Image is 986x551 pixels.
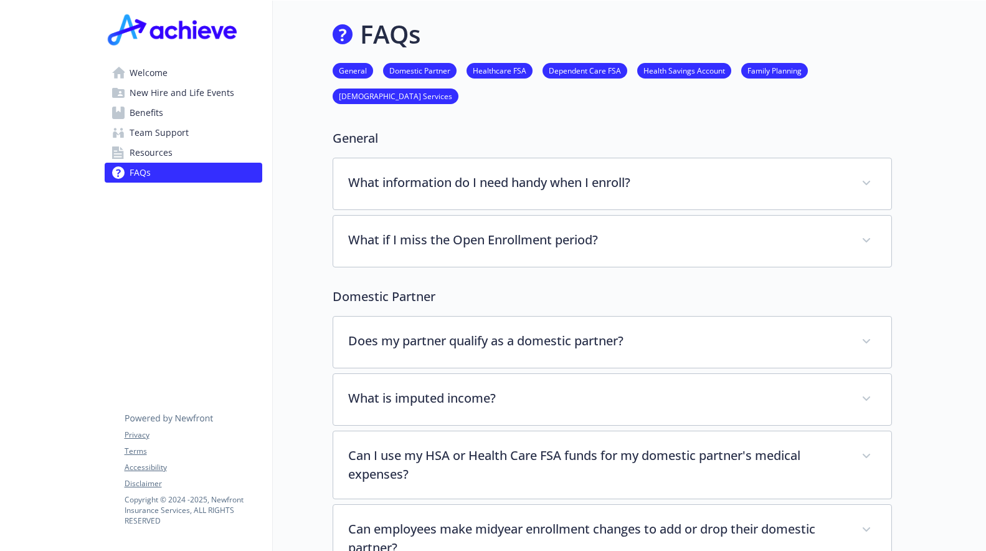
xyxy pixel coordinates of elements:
p: Can I use my HSA or Health Care FSA funds for my domestic partner's medical expenses? [348,446,846,484]
div: What information do I need handy when I enroll? [333,158,891,209]
p: Domestic Partner [333,287,892,306]
p: Copyright © 2024 - 2025 , Newfront Insurance Services, ALL RIGHTS RESERVED [125,494,262,526]
a: Health Savings Account [637,64,731,76]
span: Benefits [130,103,163,123]
a: Terms [125,446,262,457]
a: Accessibility [125,462,262,473]
span: FAQs [130,163,151,183]
a: Dependent Care FSA [543,64,627,76]
a: Privacy [125,429,262,441]
span: New Hire and Life Events [130,83,234,103]
a: Domestic Partner [383,64,457,76]
a: Family Planning [741,64,808,76]
a: New Hire and Life Events [105,83,262,103]
p: General [333,129,892,148]
a: FAQs [105,163,262,183]
h1: FAQs [360,16,420,53]
span: Welcome [130,63,168,83]
div: Does my partner qualify as a domestic partner? [333,317,891,368]
span: Resources [130,143,173,163]
p: What is imputed income? [348,389,846,408]
div: Can I use my HSA or Health Care FSA funds for my domestic partner's medical expenses? [333,431,891,499]
a: Disclaimer [125,478,262,489]
p: What information do I need handy when I enroll? [348,173,846,192]
div: What if I miss the Open Enrollment period? [333,216,891,267]
div: What is imputed income? [333,374,891,425]
span: Team Support [130,123,189,143]
a: [DEMOGRAPHIC_DATA] Services [333,90,458,102]
a: Team Support [105,123,262,143]
p: What if I miss the Open Enrollment period? [348,231,846,249]
a: General [333,64,373,76]
a: Resources [105,143,262,163]
a: Healthcare FSA [467,64,533,76]
a: Welcome [105,63,262,83]
a: Benefits [105,103,262,123]
p: Does my partner qualify as a domestic partner? [348,332,846,350]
